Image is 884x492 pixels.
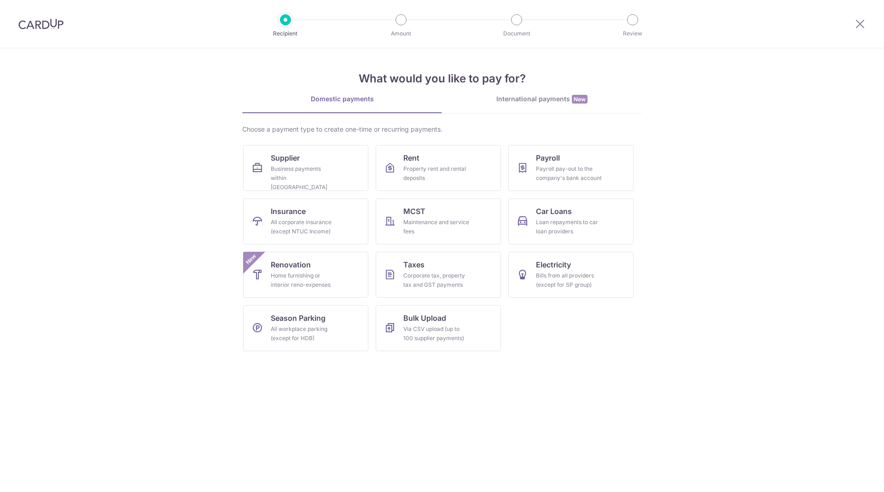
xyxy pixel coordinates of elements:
span: Payroll [536,152,560,163]
div: Property rent and rental deposits [403,164,470,183]
div: Choose a payment type to create one-time or recurring payments. [242,125,642,134]
img: CardUp [18,18,64,29]
div: Home furnishing or interior reno-expenses [271,271,337,289]
span: Rent [403,152,419,163]
div: Via CSV upload (up to 100 supplier payments) [403,324,470,343]
div: All corporate insurance (except NTUC Income) [271,218,337,236]
span: Taxes [403,259,425,270]
a: PayrollPayroll pay-out to the company's bank account [508,145,634,191]
span: New [244,252,259,267]
p: Recipient [251,29,320,38]
a: Bulk UploadVia CSV upload (up to 100 supplier payments) [376,305,501,351]
a: SupplierBusiness payments within [GEOGRAPHIC_DATA] [243,145,368,191]
span: Bulk Upload [403,313,446,324]
a: InsuranceAll corporate insurance (except NTUC Income) [243,198,368,244]
div: Payroll pay-out to the company's bank account [536,164,602,183]
div: International payments [442,94,642,104]
div: Domestic payments [242,94,442,104]
div: Loan repayments to car loan providers [536,218,602,236]
span: New [572,95,587,104]
div: Corporate tax, property tax and GST payments [403,271,470,289]
a: MCSTMaintenance and service fees [376,198,501,244]
div: Business payments within [GEOGRAPHIC_DATA] [271,164,337,192]
p: Document [483,29,551,38]
span: Insurance [271,206,306,217]
p: Amount [367,29,435,38]
span: Supplier [271,152,300,163]
span: Electricity [536,259,571,270]
div: Bills from all providers (except for SP group) [536,271,602,289]
iframe: Opens a widget where you can find more information [825,464,875,487]
h4: What would you like to pay for? [242,70,642,87]
span: Renovation [271,259,311,270]
a: RenovationHome furnishing or interior reno-expensesNew [243,252,368,298]
span: MCST [403,206,425,217]
a: TaxesCorporate tax, property tax and GST payments [376,252,501,298]
div: All workplace parking (except for HDB) [271,324,337,343]
a: Season ParkingAll workplace parking (except for HDB) [243,305,368,351]
a: ElectricityBills from all providers (except for SP group) [508,252,634,298]
span: Car Loans [536,206,572,217]
div: Maintenance and service fees [403,218,470,236]
span: Season Parking [271,313,326,324]
a: RentProperty rent and rental deposits [376,145,501,191]
a: Car LoansLoan repayments to car loan providers [508,198,634,244]
p: Review [599,29,667,38]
